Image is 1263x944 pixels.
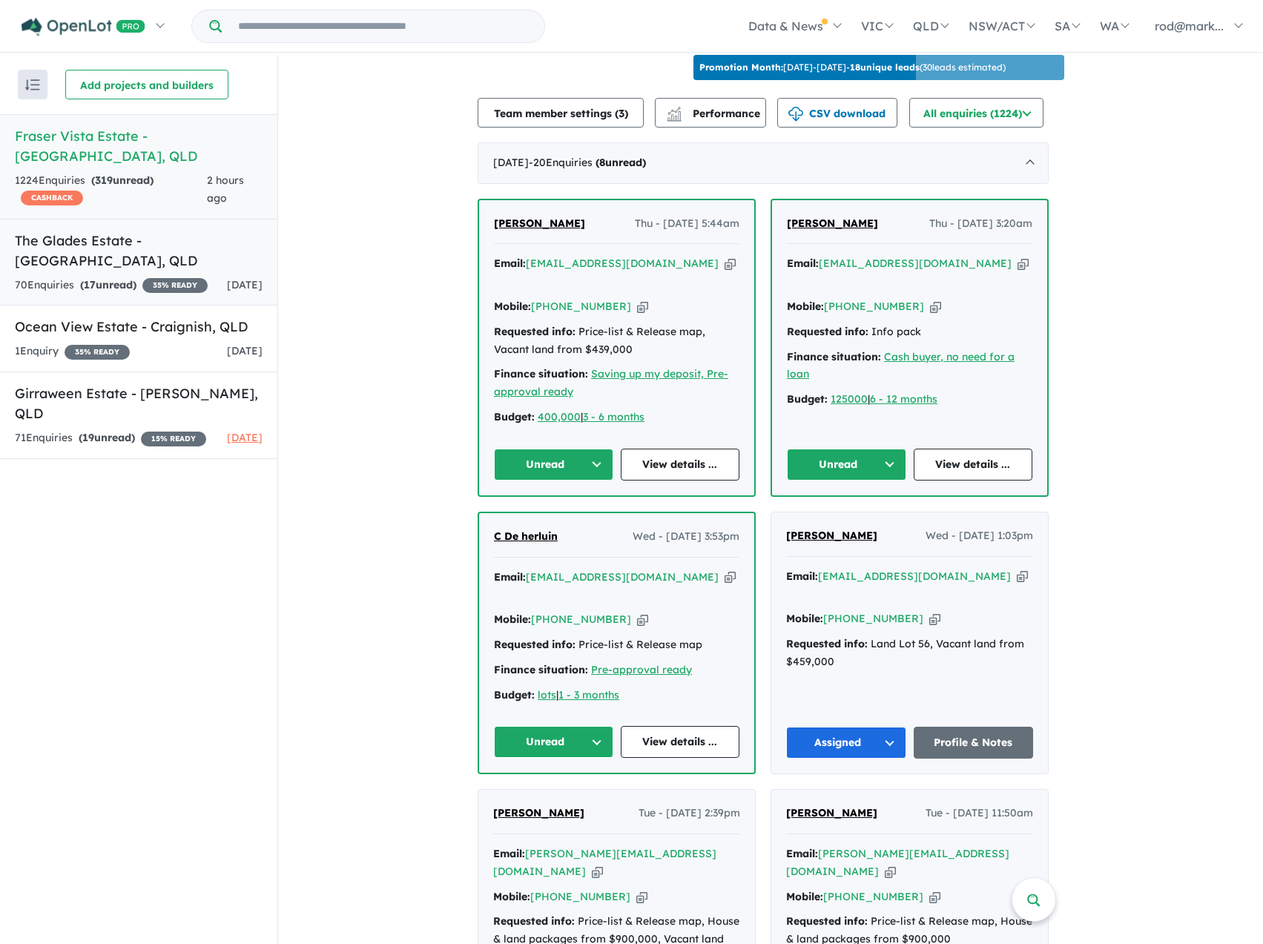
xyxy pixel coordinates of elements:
[788,107,803,122] img: download icon
[787,350,1015,381] a: Cash buyer, no need for a loan
[15,317,263,337] h5: Ocean View Estate - Craignish , QLD
[494,663,588,676] strong: Finance situation:
[493,847,525,860] strong: Email:
[15,277,208,294] div: 70 Enquir ies
[786,529,877,542] span: [PERSON_NAME]
[529,156,646,169] span: - 20 Enquir ies
[478,142,1049,184] div: [DATE]
[15,172,207,208] div: 1224 Enquir ies
[494,528,558,546] a: C De herluin
[786,636,1033,671] div: Land Lot 56, Vacant land from $459,000
[494,323,739,359] div: Price-list & Release map, Vacant land from $439,000
[777,98,897,128] button: CSV download
[225,10,541,42] input: Try estate name, suburb, builder or developer
[655,98,766,128] button: Performance
[635,215,739,233] span: Thu - [DATE] 5:44am
[636,889,647,905] button: Copy
[1155,19,1224,33] span: rod@mark...
[494,257,526,270] strong: Email:
[526,257,719,270] a: [EMAIL_ADDRESS][DOMAIN_NAME]
[787,391,1032,409] div: |
[494,636,739,654] div: Price-list & Release map
[914,449,1033,481] a: View details ...
[621,449,740,481] a: View details ...
[786,890,823,903] strong: Mobile:
[494,367,728,398] a: Saving up my deposit, Pre-approval ready
[1018,256,1029,271] button: Copy
[15,126,263,166] h5: Fraser Vista Estate - [GEOGRAPHIC_DATA] , QLD
[494,325,576,338] strong: Requested info:
[926,527,1033,545] span: Wed - [DATE] 1:03pm
[494,300,531,313] strong: Mobile:
[15,383,263,423] h5: Girraween Estate - [PERSON_NAME] , QLD
[142,278,208,293] span: 35 % READY
[787,323,1032,341] div: Info pack
[786,527,877,545] a: [PERSON_NAME]
[84,278,96,291] span: 17
[786,727,906,759] button: Assigned
[494,217,585,230] span: [PERSON_NAME]
[787,449,906,481] button: Unread
[493,847,716,878] a: [PERSON_NAME][EMAIL_ADDRESS][DOMAIN_NAME]
[494,638,576,651] strong: Requested info:
[15,231,263,271] h5: The Glades Estate - [GEOGRAPHIC_DATA] , QLD
[227,278,263,291] span: [DATE]
[909,98,1043,128] button: All enquiries (1224)
[493,805,584,822] a: [PERSON_NAME]
[870,392,937,406] a: 6 - 12 months
[669,107,760,120] span: Performance
[850,62,920,73] b: 18 unique leads
[786,570,818,583] strong: Email:
[531,613,631,626] a: [PHONE_NUMBER]
[929,611,940,627] button: Copy
[494,688,535,702] strong: Budget:
[787,300,824,313] strong: Mobile:
[494,409,739,426] div: |
[831,392,868,406] a: 125000
[95,174,113,187] span: 319
[65,345,130,360] span: 35 % READY
[494,726,613,758] button: Unread
[621,726,740,758] a: View details ...
[15,343,130,360] div: 1 Enquir y
[583,410,644,423] u: 3 - 6 months
[591,663,692,676] u: Pre-approval ready
[538,688,556,702] a: lots
[699,62,783,73] b: Promotion Month:
[786,805,877,822] a: [PERSON_NAME]
[538,410,581,423] a: 400,000
[227,431,263,444] span: [DATE]
[819,257,1012,270] a: [EMAIL_ADDRESS][DOMAIN_NAME]
[65,70,228,99] button: Add projects and builders
[699,61,1006,74] p: [DATE] - [DATE] - ( 30 leads estimated)
[558,688,619,702] u: 1 - 3 months
[930,299,941,314] button: Copy
[914,727,1034,759] a: Profile & Notes
[494,215,585,233] a: [PERSON_NAME]
[637,299,648,314] button: Copy
[885,864,896,879] button: Copy
[787,217,878,230] span: [PERSON_NAME]
[493,914,575,928] strong: Requested info:
[633,528,739,546] span: Wed - [DATE] 3:53pm
[494,570,526,584] strong: Email:
[786,637,868,650] strong: Requested info:
[478,98,644,128] button: Team member settings (3)
[787,257,819,270] strong: Email:
[531,300,631,313] a: [PHONE_NUMBER]
[639,805,740,822] span: Tue - [DATE] 2:39pm
[494,613,531,626] strong: Mobile:
[82,431,94,444] span: 19
[207,174,244,205] span: 2 hours ago
[25,79,40,90] img: sort.svg
[929,215,1032,233] span: Thu - [DATE] 3:20am
[725,256,736,271] button: Copy
[823,612,923,625] a: [PHONE_NUMBER]
[22,18,145,36] img: Openlot PRO Logo White
[824,300,924,313] a: [PHONE_NUMBER]
[1017,569,1028,584] button: Copy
